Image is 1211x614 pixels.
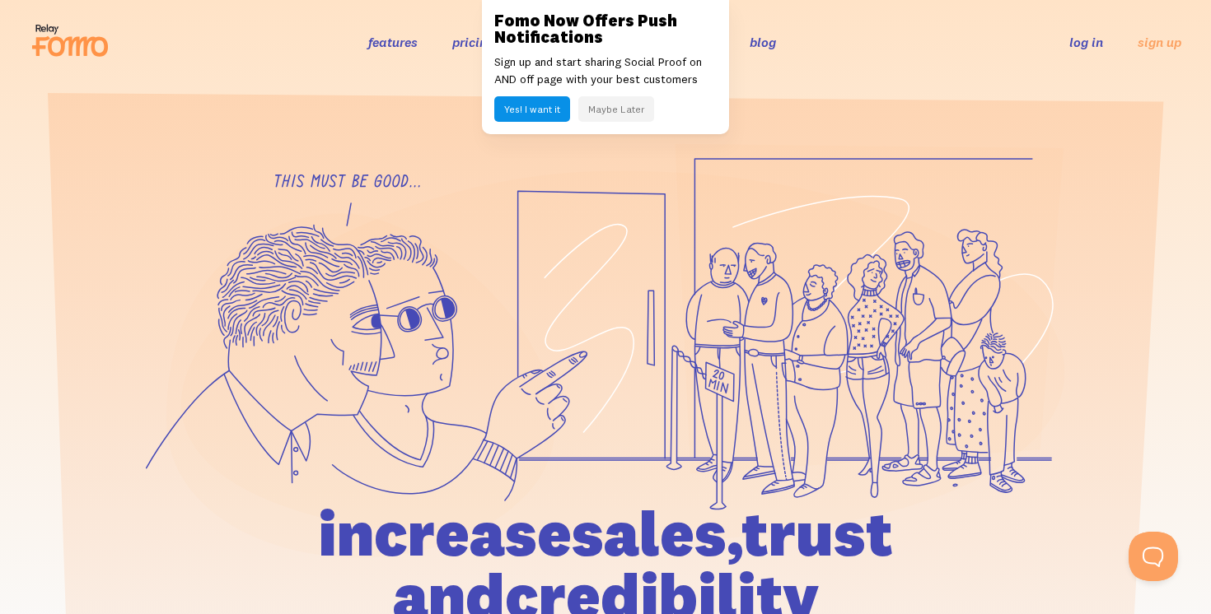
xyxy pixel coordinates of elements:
iframe: Help Scout Beacon - Open [1129,532,1178,581]
a: sign up [1138,34,1181,51]
button: Yes! I want it [494,96,570,122]
a: blog [750,34,776,50]
a: pricing [452,34,494,50]
a: log in [1069,34,1103,50]
h3: Fomo Now Offers Push Notifications [494,12,717,45]
a: features [368,34,418,50]
p: Sign up and start sharing Social Proof on AND off page with your best customers [494,53,717,88]
button: Maybe Later [578,96,654,122]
